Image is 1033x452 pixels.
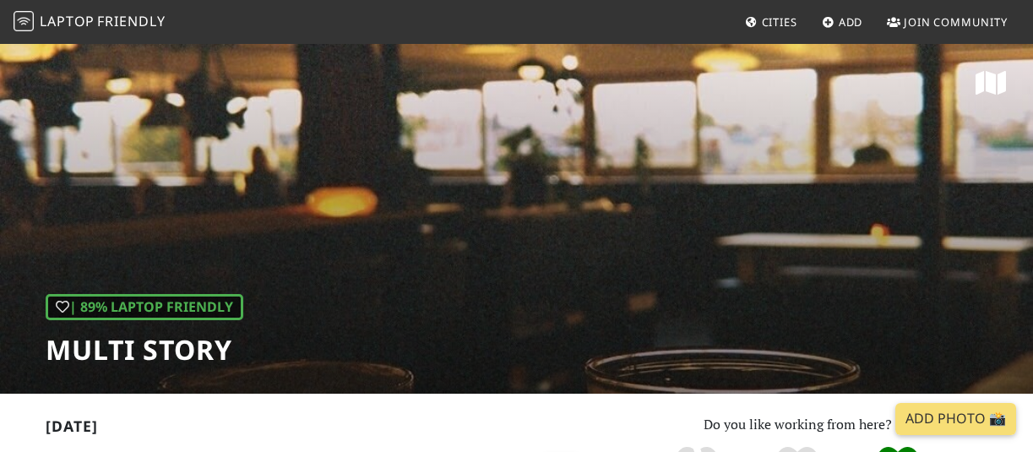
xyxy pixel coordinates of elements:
p: Do you like working from here? [607,414,988,436]
span: Laptop [40,12,95,30]
img: LaptopFriendly [14,11,34,31]
span: Cities [762,14,797,30]
div: | 89% Laptop Friendly [46,294,243,321]
span: Add [839,14,863,30]
a: Add [815,7,870,37]
a: Join Community [880,7,1014,37]
span: Join Community [904,14,1008,30]
a: LaptopFriendly LaptopFriendly [14,8,166,37]
a: Cities [738,7,804,37]
span: Friendly [97,12,165,30]
h2: [DATE] [46,417,587,442]
h1: MULTI STORY [46,334,243,366]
